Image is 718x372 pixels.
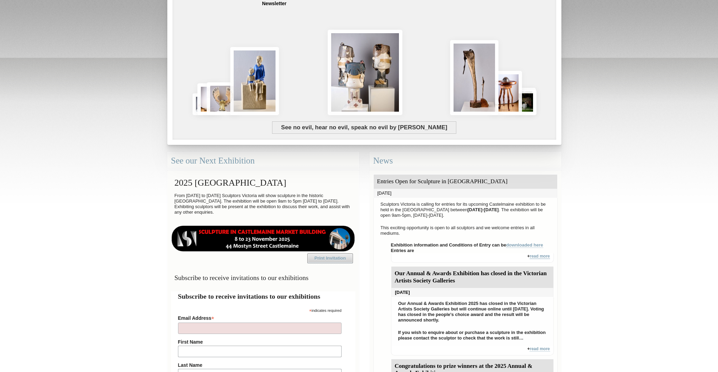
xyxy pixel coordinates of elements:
p: From [DATE] to [DATE] Sculptors Victoria will show sculpture in the historic [GEOGRAPHIC_DATA]. T... [171,191,355,217]
img: See no evil, hear no evil, speak no evil [328,30,402,115]
div: See our Next Exhibition [167,152,359,170]
h3: Subscribe to receive invitations to our exhibitions [171,271,355,285]
div: News [370,152,561,170]
div: + [391,253,554,263]
div: + [391,346,554,355]
a: Print Invitation [307,253,353,263]
label: Email Address [178,313,342,322]
label: First Name [178,339,342,345]
img: The journey gone and the journey to come [450,40,499,115]
h2: 2025 [GEOGRAPHIC_DATA] [171,174,355,191]
div: Our Annual & Awards Exhibition has closed in the Victorian Artists Society Galleries [391,267,553,288]
img: There once were …. [491,71,522,115]
strong: Exhibition information and Conditions of Entry can be [391,242,543,248]
img: Penduloid [518,88,536,115]
h2: Subscribe to receive invitations to our exhibitions [178,291,348,301]
a: read more [530,254,550,259]
label: Last Name [178,362,342,368]
p: If you wish to enquire about or purchase a sculpture in the exhibition please contact the sculpto... [395,328,550,343]
p: Our Annual & Awards Exhibition 2025 has closed in the Victorian Artists Society Galleries but wil... [395,299,550,325]
div: Entries Open for Sculpture in [GEOGRAPHIC_DATA] [374,175,557,189]
img: Waiting together for the Home coming [230,47,279,115]
div: indicates required [178,307,342,313]
span: See no evil, hear no evil, speak no evil by [PERSON_NAME] [272,121,457,134]
p: Sculptors Victoria is calling for entries for its upcoming Castelmaine exhibition to be held in t... [377,200,554,220]
a: downloaded here [506,242,543,248]
strong: [DATE]-[DATE] [467,207,499,212]
a: read more [530,346,550,352]
img: castlemaine-ldrbd25v2.png [171,226,355,251]
div: [DATE] [391,288,553,297]
div: [DATE] [374,189,557,198]
p: This exciting opportunity is open to all sculptors and we welcome entries in all mediums. [377,223,554,238]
